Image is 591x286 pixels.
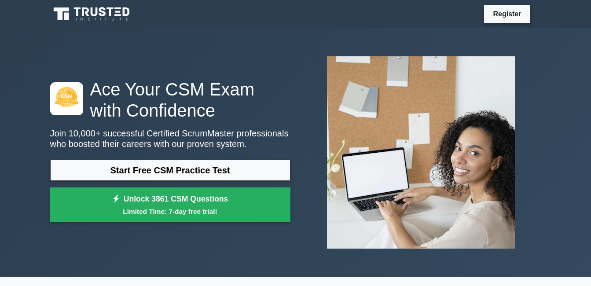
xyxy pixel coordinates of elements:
a: Start Free CSM Practice Test [50,160,290,181]
a: Unlock 3861 CSM QuestionsLimited Time: 7-day free trial! [50,187,290,223]
small: Limited Time: 7-day free trial! [61,206,279,216]
h1: Ace Your CSM Exam with Confidence [50,79,290,121]
p: Join 10,000+ successful Certified ScrumMaster professionals who boosted their careers with our pr... [50,128,290,149]
a: Register [488,8,526,19]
